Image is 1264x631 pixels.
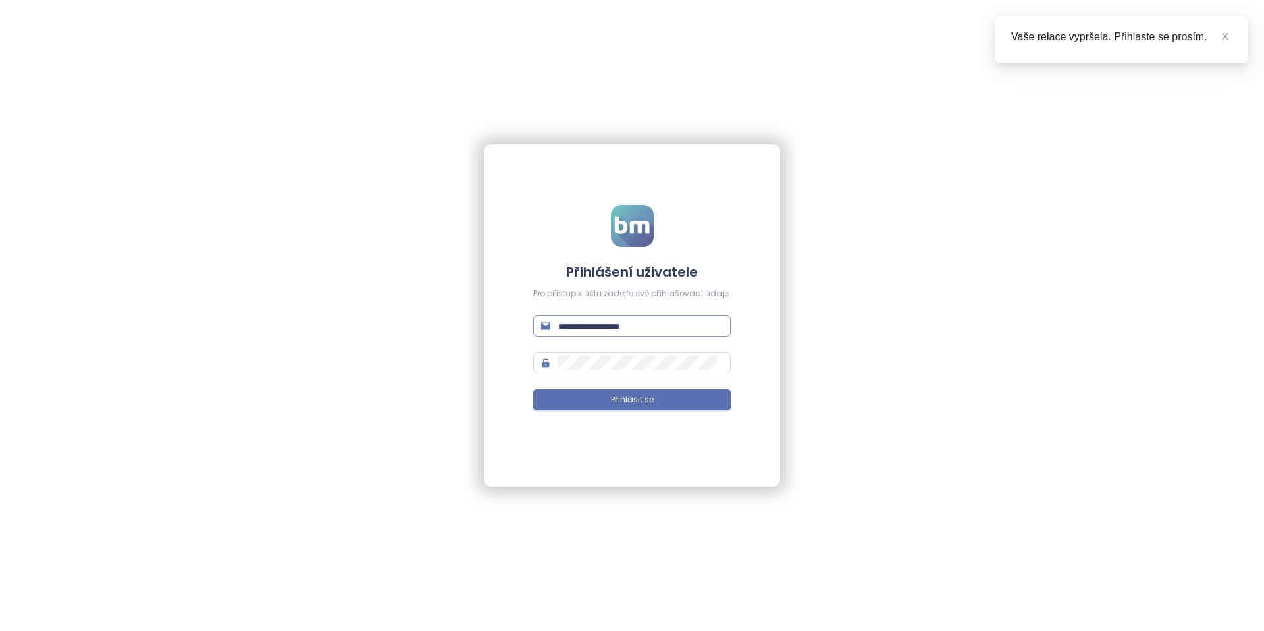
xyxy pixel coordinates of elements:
[611,205,654,247] img: logo
[611,394,654,406] span: Přihlásit se
[541,358,550,368] span: lock
[541,321,550,331] span: mail
[1221,32,1230,41] span: close
[533,263,731,281] h4: Přihlášení uživatele
[1011,29,1232,45] div: Vaše relace vypršela. Přihlaste se prosím.
[533,288,731,300] div: Pro přístup k účtu zadejte své přihlašovací údaje.
[533,389,731,410] button: Přihlásit se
